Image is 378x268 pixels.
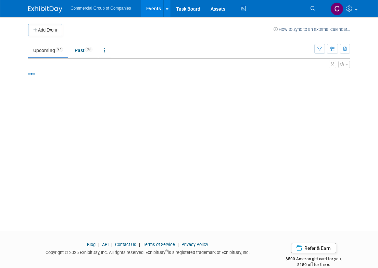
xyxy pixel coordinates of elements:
span: | [110,242,114,247]
span: | [137,242,142,247]
a: Blog [87,242,96,247]
span: | [97,242,101,247]
span: | [176,242,180,247]
a: Past38 [70,44,98,57]
img: ExhibitDay [28,6,62,13]
div: $150 off for them. [277,262,350,268]
a: Contact Us [115,242,136,247]
sup: ® [165,249,168,253]
a: Refer & Earn [291,243,336,253]
a: Privacy Policy [181,242,208,247]
a: Upcoming27 [28,44,68,57]
a: Terms of Service [143,242,175,247]
img: loading... [28,73,35,75]
span: 27 [55,47,63,52]
button: Add Event [28,24,62,36]
span: Commercial Group of Companies [71,6,131,11]
a: How to sync to an external calendar... [274,27,350,32]
a: API [102,242,109,247]
div: Copyright © 2025 ExhibitDay, Inc. All rights reserved. ExhibitDay is a registered trademark of Ex... [28,248,267,256]
span: 38 [85,47,92,52]
div: $500 Amazon gift card for you, [277,252,350,267]
img: Cole Mattern [330,2,343,15]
